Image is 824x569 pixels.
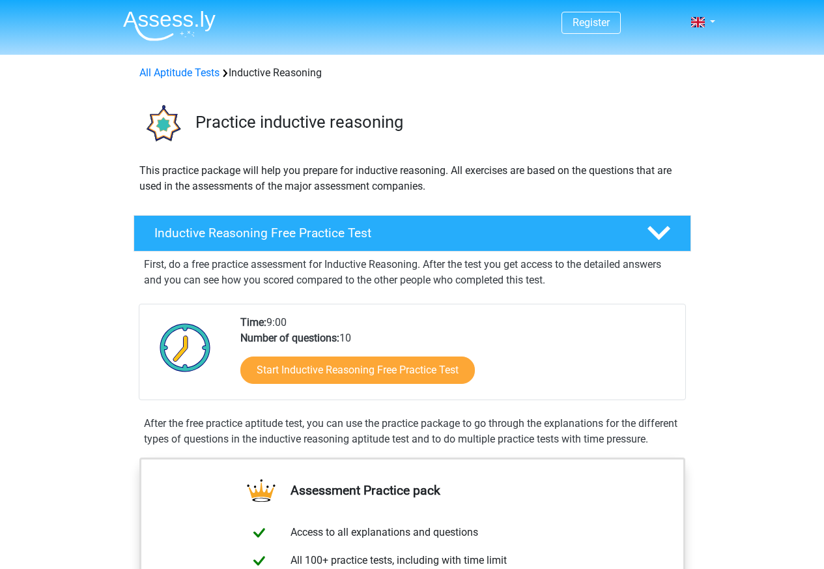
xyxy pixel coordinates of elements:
img: Assessly [123,10,216,41]
p: This practice package will help you prepare for inductive reasoning. All exercises are based on t... [139,163,685,194]
a: Inductive Reasoning Free Practice Test [128,215,696,252]
img: inductive reasoning [134,96,190,152]
h3: Practice inductive reasoning [195,112,681,132]
p: First, do a free practice assessment for Inductive Reasoning. After the test you get access to th... [144,257,681,288]
div: After the free practice aptitude test, you can use the practice package to go through the explana... [139,416,686,447]
h4: Inductive Reasoning Free Practice Test [154,226,626,241]
a: Register [573,16,610,29]
a: All Aptitude Tests [139,66,220,79]
img: Clock [152,315,218,380]
div: Inductive Reasoning [134,65,690,81]
a: Start Inductive Reasoning Free Practice Test [240,357,475,384]
div: 9:00 10 [231,315,685,400]
b: Time: [240,316,266,328]
b: Number of questions: [240,332,339,344]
